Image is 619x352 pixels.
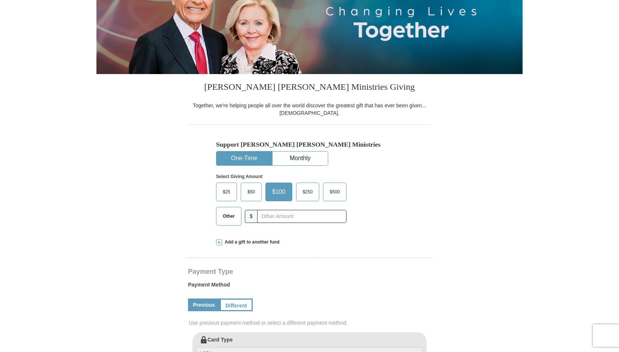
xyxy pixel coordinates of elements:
span: $100 [268,186,289,198]
span: Add a gift to another fund [222,239,280,245]
strong: Select Giving Amount [216,174,262,179]
button: Monthly [272,151,328,165]
span: Use previous payment method or select a different payment method. [189,319,432,327]
h3: [PERSON_NAME] [PERSON_NAME] Ministries Giving [188,74,431,102]
a: Previous [188,299,220,311]
a: Different [220,299,253,311]
span: $25 [219,186,234,198]
span: $ [245,210,258,223]
button: One-Time [216,151,272,165]
input: Other Amount [257,210,347,223]
div: Together, we're helping people all over the world discover the greatest gift that has ever been g... [188,102,431,117]
span: $500 [326,186,344,198]
h5: Support [PERSON_NAME] [PERSON_NAME] Ministries [216,141,403,149]
span: $50 [244,186,259,198]
span: Other [219,211,238,222]
h4: Payment Type [188,269,431,275]
label: Payment Method [188,281,431,292]
span: $250 [299,186,317,198]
